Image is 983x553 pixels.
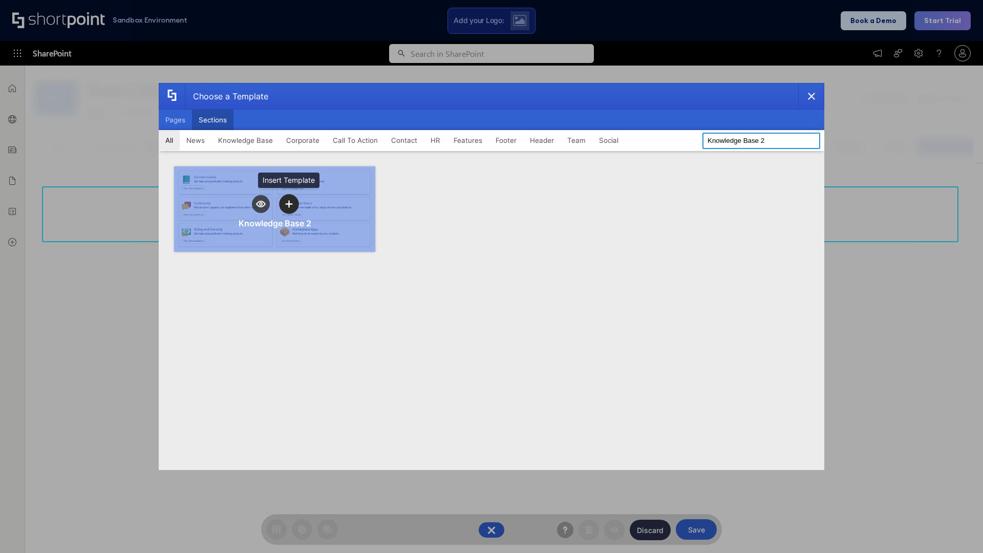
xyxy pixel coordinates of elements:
button: Team [561,130,592,151]
div: template selector [159,83,824,470]
div: Choose a Template [185,83,268,109]
button: Knowledge Base [211,130,280,151]
iframe: Chat Widget [932,504,983,553]
div: Knowledge Base 2 [239,218,311,228]
input: Search [702,133,820,149]
button: HR [424,130,447,151]
button: Pages [159,110,192,130]
button: Footer [489,130,523,151]
button: Corporate [280,130,326,151]
button: News [180,130,211,151]
button: Call To Action [326,130,384,151]
button: Social [592,130,625,151]
button: Features [447,130,489,151]
button: All [159,130,180,151]
button: Contact [384,130,424,151]
button: Sections [192,110,233,130]
button: Header [523,130,561,151]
